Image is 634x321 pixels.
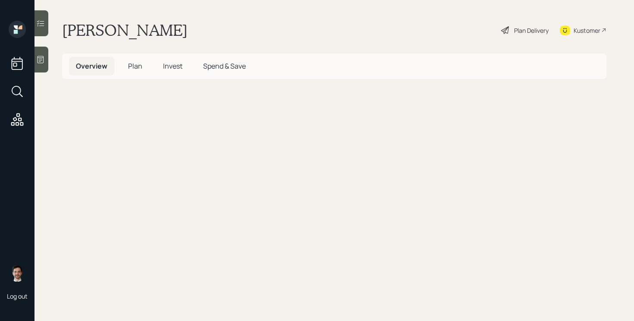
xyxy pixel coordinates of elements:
div: Kustomer [574,26,600,35]
div: Plan Delivery [514,26,549,35]
div: Log out [7,292,28,300]
span: Spend & Save [203,61,246,71]
span: Overview [76,61,107,71]
span: Plan [128,61,142,71]
span: Invest [163,61,182,71]
h1: [PERSON_NAME] [62,21,188,40]
img: jonah-coleman-headshot.png [9,264,26,282]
